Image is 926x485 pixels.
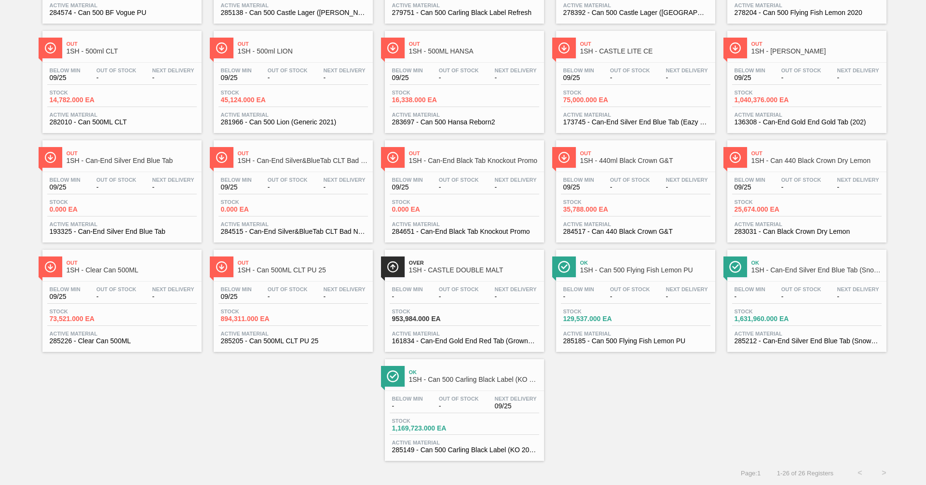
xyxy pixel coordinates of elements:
[238,157,368,164] span: 1SH - Can-End Silver&BlueTab CLT Bad News Bingo
[409,376,539,383] span: 1SH - Can 500 Carling Black Label (KO 2025)
[221,206,288,213] span: 0.000 EA
[67,267,197,274] span: 1SH - Clear Can 500ML
[392,119,537,126] span: 283697 - Can 500 Hansa Reborn2
[96,293,136,300] span: -
[735,337,879,345] span: 285212 - Can-End Silver End Blue Tab (Snowflake)
[563,9,708,16] span: 278392 - Can 500 Castle Lager (Crib)
[720,242,891,352] a: ÍconeOk1SH - Can-End Silver End Blue Tab (Snowflake)Below Min-Out Of Stock-Next Delivery-Stock1,6...
[50,221,194,227] span: Active Material
[221,9,366,16] span: 285138 - Can 500 Castle Lager (Charles)
[735,177,765,183] span: Below Min
[392,293,423,300] span: -
[392,418,460,424] span: Stock
[238,41,368,47] span: Out
[409,369,539,375] span: Ok
[872,461,896,485] button: >
[392,74,423,81] span: 09/25
[392,177,423,183] span: Below Min
[50,315,117,323] span: 73,521.000 EA
[751,48,882,55] span: 1SH - STELLA
[50,337,194,345] span: 285226 - Clear Can 500ML
[781,293,821,300] span: -
[387,370,399,382] img: Ícone
[392,440,537,445] span: Active Material
[563,90,631,95] span: Stock
[387,151,399,163] img: Ícone
[837,177,879,183] span: Next Delivery
[392,112,537,118] span: Active Material
[221,90,288,95] span: Stock
[751,267,882,274] span: 1SH - Can-End Silver End Blue Tab (Snowflake)
[781,184,821,191] span: -
[439,74,479,81] span: -
[152,177,194,183] span: Next Delivery
[666,67,708,73] span: Next Delivery
[67,150,197,156] span: Out
[666,293,708,300] span: -
[324,286,366,292] span: Next Delivery
[495,74,537,81] span: -
[206,242,378,352] a: ÍconeOut1SH - Can 500ML CLT PU 25Below Min09/25Out Of Stock-Next Delivery-Stock894,311.000 EAActi...
[495,184,537,191] span: -
[238,260,368,266] span: Out
[735,206,802,213] span: 25,674.000 EA
[387,261,399,273] img: Ícone
[50,228,194,235] span: 193325 - Can-End Silver End Blue Tab
[152,74,194,81] span: -
[50,199,117,205] span: Stock
[837,74,879,81] span: -
[35,242,206,352] a: ÍconeOut1SH - Clear Can 500MLBelow Min09/25Out Of Stock-Next Delivery-Stock73,521.000 EAActive Ma...
[67,41,197,47] span: Out
[735,67,765,73] span: Below Min
[324,67,366,73] span: Next Delivery
[735,96,802,104] span: 1,040,376.000 EA
[735,119,879,126] span: 136308 - Can-End Gold End Gold Tab (202)
[735,184,765,191] span: 09/25
[439,184,479,191] span: -
[563,228,708,235] span: 284517 - Can 440 Black Crown G&T
[495,396,537,402] span: Next Delivery
[735,9,879,16] span: 278204 - Can 500 Flying Fish Lemon 2020
[610,293,650,300] span: -
[837,184,879,191] span: -
[392,286,423,292] span: Below Min
[735,286,765,292] span: Below Min
[221,119,366,126] span: 281966 - Can 500 Lion (Generic 2021)
[495,177,537,183] span: Next Delivery
[221,331,366,337] span: Active Material
[409,150,539,156] span: Out
[563,74,594,81] span: 09/25
[580,260,710,266] span: Ok
[735,199,802,205] span: Stock
[409,267,539,274] span: 1SH - CASTLE DOUBLE MALT
[221,286,252,292] span: Below Min
[580,48,710,55] span: 1SH - CASTLE LITE CE
[563,67,594,73] span: Below Min
[152,67,194,73] span: Next Delivery
[392,221,537,227] span: Active Material
[152,286,194,292] span: Next Delivery
[96,74,136,81] span: -
[580,157,710,164] span: 1SH - 440ml Black Crown G&T
[666,177,708,183] span: Next Delivery
[549,133,720,242] a: ÍconeOut1SH - 440ml Black Crown G&TBelow Min09/25Out Of Stock-Next Delivery-Stock35,788.000 EAAct...
[392,90,460,95] span: Stock
[152,293,194,300] span: -
[35,24,206,133] a: ÍconeOut1SH - 500ml CLTBelow Min09/25Out Of Stock-Next Delivery-Stock14,782.000 EAActive Material...
[392,199,460,205] span: Stock
[221,2,366,8] span: Active Material
[221,67,252,73] span: Below Min
[387,42,399,54] img: Ícone
[666,74,708,81] span: -
[152,184,194,191] span: -
[848,461,872,485] button: <
[563,337,708,345] span: 285185 - Can 500 Flying Fish Lemon PU
[268,184,308,191] span: -
[563,2,708,8] span: Active Material
[751,157,882,164] span: 1SH - Can 440 Black Crown Dry Lemon
[50,90,117,95] span: Stock
[324,177,366,183] span: Next Delivery
[392,337,537,345] span: 161834 - Can-End Gold End Red Tab (Grownery P1)
[837,286,879,292] span: Next Delivery
[392,96,460,104] span: 16,338.000 EA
